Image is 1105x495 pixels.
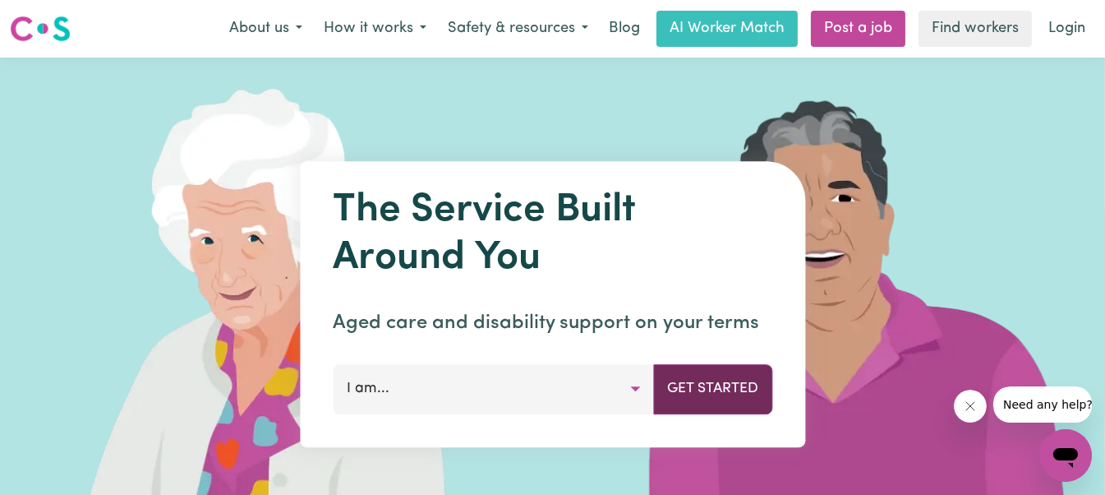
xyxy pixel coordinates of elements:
a: Login [1038,11,1095,47]
button: About us [219,12,313,46]
iframe: Message from company [993,386,1092,423]
button: Safety & resources [437,12,599,46]
span: Need any help? [10,12,99,25]
button: Get Started [653,364,772,414]
a: Blog [599,11,650,47]
a: Post a job [811,11,905,47]
p: Aged care and disability support on your terms [333,308,772,338]
a: AI Worker Match [656,11,798,47]
button: How it works [313,12,437,46]
a: Careseekers logo [10,10,71,48]
iframe: Close message [954,390,987,423]
iframe: Button to launch messaging window [1039,429,1092,482]
h1: The Service Built Around You [333,187,772,282]
button: I am... [333,364,654,414]
img: Careseekers logo [10,14,71,44]
a: Find workers [919,11,1032,47]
